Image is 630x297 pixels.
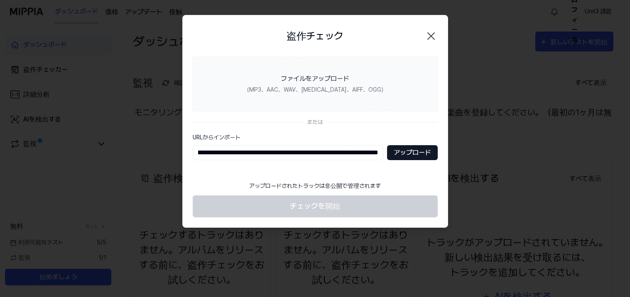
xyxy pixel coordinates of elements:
font: （MP3、AAC、WAV、[MEDICAL_DATA]、AIFF、OGG） [244,86,387,93]
font: 盗作チェック [287,30,343,42]
font: URLからインポート [193,134,240,141]
font: ファイルをアップロード [281,75,349,83]
font: アップロード [394,148,431,156]
font: アップロードされたトラックは非公開で管理されます [249,183,381,189]
button: アップロード [387,145,438,160]
font: または [307,119,323,125]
